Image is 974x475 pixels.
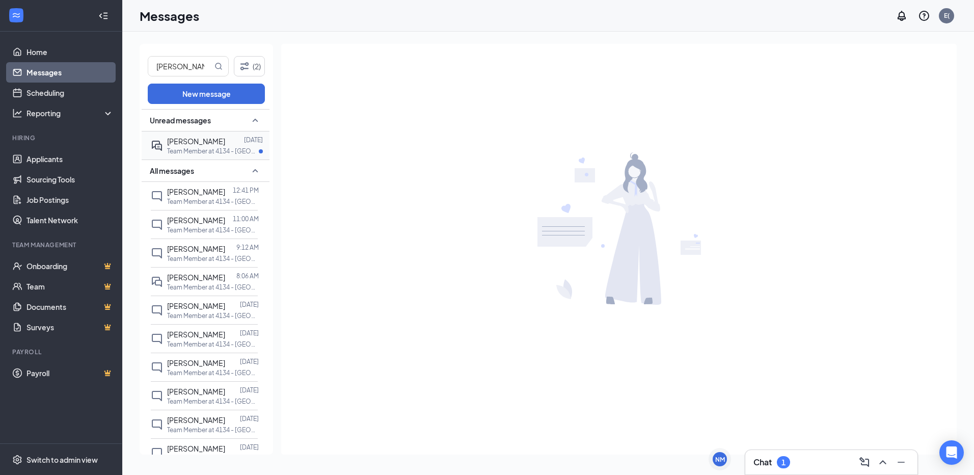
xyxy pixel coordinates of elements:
[151,390,163,402] svg: ChatInactive
[12,241,112,249] div: Team Management
[148,57,212,76] input: Search
[167,397,259,406] p: Team Member at 4134 - [GEOGRAPHIC_DATA], [GEOGRAPHIC_DATA]
[167,216,225,225] span: [PERSON_NAME]
[151,247,163,259] svg: ChatInactive
[233,186,259,195] p: 12:41 PM
[26,210,114,230] a: Talent Network
[244,136,263,144] p: [DATE]
[167,426,259,434] p: Team Member at 4134 - [GEOGRAPHIC_DATA], [GEOGRAPHIC_DATA]
[167,340,259,349] p: Team Member at 4134 - [GEOGRAPHIC_DATA], [GEOGRAPHIC_DATA]
[214,62,223,70] svg: MagnifyingGlass
[167,444,225,453] span: [PERSON_NAME]
[858,456,871,468] svg: ComposeMessage
[148,84,265,104] button: New message
[753,457,772,468] h3: Chat
[26,169,114,190] a: Sourcing Tools
[167,226,259,234] p: Team Member at 4134 - [GEOGRAPHIC_DATA], [GEOGRAPHIC_DATA]
[781,458,786,467] div: 1
[240,357,259,366] p: [DATE]
[167,147,259,155] p: Team Member at 4134 - [GEOGRAPHIC_DATA], [GEOGRAPHIC_DATA]
[26,149,114,169] a: Applicants
[26,363,114,383] a: PayrollCrown
[856,454,873,470] button: ComposeMessage
[918,10,930,22] svg: QuestionInfo
[26,317,114,337] a: SurveysCrown
[150,115,211,125] span: Unread messages
[895,456,907,468] svg: Minimize
[26,455,98,465] div: Switch to admin view
[236,272,259,280] p: 8:06 AM
[167,330,225,339] span: [PERSON_NAME]
[12,134,112,142] div: Hiring
[150,166,194,176] span: All messages
[167,273,225,282] span: [PERSON_NAME]
[151,361,163,374] svg: ChatInactive
[26,108,114,118] div: Reporting
[167,197,259,206] p: Team Member at 4134 - [GEOGRAPHIC_DATA], [GEOGRAPHIC_DATA]
[151,333,163,345] svg: ChatInactive
[240,300,259,309] p: [DATE]
[234,56,265,76] button: Filter (2)
[151,219,163,231] svg: ChatInactive
[11,10,21,20] svg: WorkstreamLogo
[167,415,225,425] span: [PERSON_NAME]
[167,244,225,253] span: [PERSON_NAME]
[167,187,225,196] span: [PERSON_NAME]
[151,447,163,459] svg: ChatInactive
[236,243,259,252] p: 9:12 AM
[167,301,225,310] span: [PERSON_NAME]
[240,414,259,423] p: [DATE]
[151,190,163,202] svg: ChatInactive
[151,140,163,152] svg: ActiveDoubleChat
[240,329,259,337] p: [DATE]
[151,304,163,316] svg: ChatInactive
[167,254,259,263] p: Team Member at 4134 - [GEOGRAPHIC_DATA], [GEOGRAPHIC_DATA]
[26,62,114,83] a: Messages
[875,454,891,470] button: ChevronUp
[249,114,261,126] svg: SmallChevronUp
[167,283,259,292] p: Team Member at 4134 - [GEOGRAPHIC_DATA], [GEOGRAPHIC_DATA]
[167,137,225,146] span: [PERSON_NAME]
[249,165,261,177] svg: SmallChevronUp
[877,456,889,468] svg: ChevronUp
[12,348,112,356] div: Payroll
[167,358,225,367] span: [PERSON_NAME]
[26,256,114,276] a: OnboardingCrown
[98,11,109,21] svg: Collapse
[167,368,259,377] p: Team Member at 4134 - [GEOGRAPHIC_DATA], [GEOGRAPHIC_DATA]
[140,7,199,24] h1: Messages
[240,443,259,452] p: [DATE]
[944,11,950,20] div: E(
[12,455,22,465] svg: Settings
[233,215,259,223] p: 11:00 AM
[151,276,163,288] svg: DoubleChat
[939,440,964,465] div: Open Intercom Messenger
[893,454,909,470] button: Minimize
[26,42,114,62] a: Home
[26,276,114,297] a: TeamCrown
[26,190,114,210] a: Job Postings
[167,387,225,396] span: [PERSON_NAME]
[238,60,251,72] svg: Filter
[167,311,259,320] p: Team Member at 4134 - [GEOGRAPHIC_DATA], [GEOGRAPHIC_DATA]
[167,454,259,463] p: Team Member at 4134 - [GEOGRAPHIC_DATA], [GEOGRAPHIC_DATA]
[896,10,908,22] svg: Notifications
[240,386,259,394] p: [DATE]
[26,297,114,317] a: DocumentsCrown
[12,108,22,118] svg: Analysis
[26,83,114,103] a: Scheduling
[715,455,725,464] div: NM
[151,418,163,431] svg: ChatInactive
